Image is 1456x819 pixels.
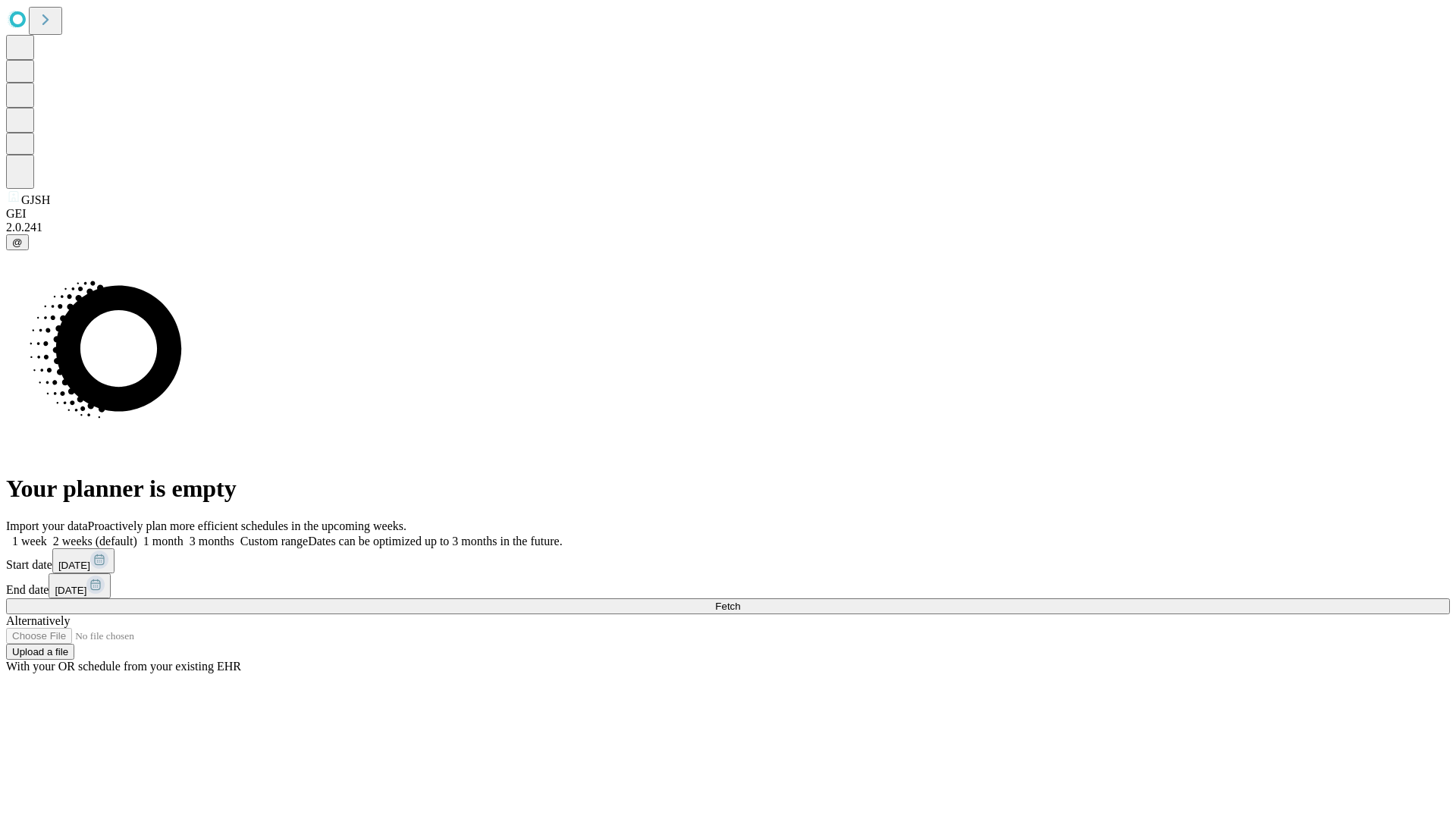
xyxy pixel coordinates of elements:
span: Import your data [6,519,88,532]
span: GJSH [21,193,50,206]
button: Fetch [6,598,1450,614]
span: 1 week [12,535,47,548]
span: Fetch [715,601,740,612]
button: @ [6,234,29,250]
span: [DATE] [58,560,90,571]
span: 3 months [190,535,234,548]
span: Custom range [240,535,308,548]
span: 1 month [143,535,184,548]
span: 2 weeks (default) [53,535,137,548]
div: GEI [6,207,1450,221]
span: With your OR schedule from your existing EHR [6,660,241,673]
button: [DATE] [52,548,115,573]
div: Start date [6,548,1450,573]
span: [DATE] [55,585,86,596]
button: [DATE] [49,573,111,598]
div: End date [6,573,1450,598]
div: 2.0.241 [6,221,1450,234]
span: Proactively plan more efficient schedules in the upcoming weeks. [88,519,406,532]
span: @ [12,237,23,248]
h1: Your planner is empty [6,475,1450,503]
button: Upload a file [6,644,74,660]
span: Alternatively [6,614,70,627]
span: Dates can be optimized up to 3 months in the future. [308,535,562,548]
